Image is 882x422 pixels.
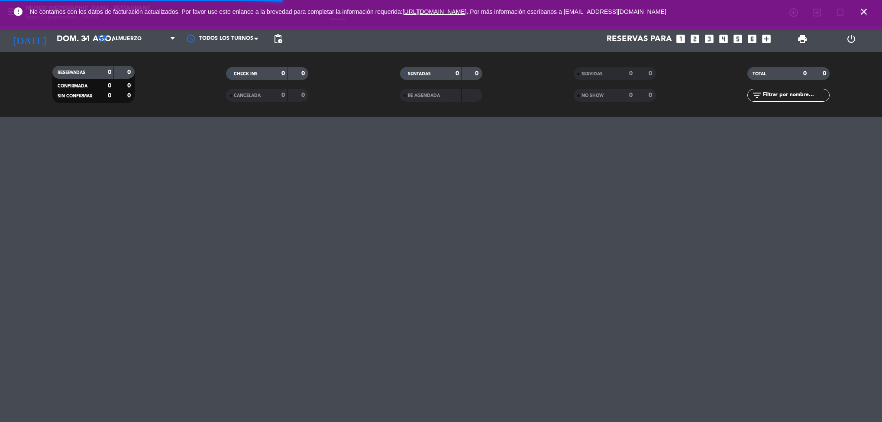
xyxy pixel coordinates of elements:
span: CONFIRMADA [58,84,87,88]
span: TOTAL [753,72,766,76]
strong: 0 [823,71,828,77]
div: LOG OUT [827,26,876,52]
span: SIN CONFIRMAR [58,94,92,98]
a: . Por más información escríbanos a [EMAIL_ADDRESS][DOMAIN_NAME] [467,8,666,15]
i: looks_3 [704,33,715,45]
i: error [13,6,23,17]
strong: 0 [629,71,633,77]
i: looks_one [675,33,686,45]
strong: 0 [281,71,285,77]
strong: 0 [127,69,132,75]
i: add_box [761,33,772,45]
i: looks_two [689,33,701,45]
strong: 0 [475,71,480,77]
strong: 0 [127,93,132,99]
strong: 0 [629,92,633,98]
i: close [859,6,869,17]
strong: 0 [108,93,111,99]
i: power_settings_new [846,34,856,44]
i: looks_4 [718,33,729,45]
span: RE AGENDADA [408,93,440,98]
span: SERVIDAS [582,72,603,76]
span: SENTADAS [408,72,431,76]
span: CHECK INS [234,72,258,76]
i: arrow_drop_down [81,34,91,44]
strong: 0 [301,71,307,77]
i: looks_5 [732,33,743,45]
span: RESERVADAS [58,71,85,75]
a: [URL][DOMAIN_NAME] [403,8,467,15]
input: Filtrar por nombre... [762,90,829,100]
strong: 0 [803,71,807,77]
span: Reservas para [607,34,672,44]
i: filter_list [752,90,762,100]
span: NO SHOW [582,93,604,98]
span: pending_actions [273,34,283,44]
strong: 0 [301,92,307,98]
strong: 0 [108,83,111,89]
strong: 0 [127,83,132,89]
i: [DATE] [6,29,52,48]
strong: 0 [108,69,111,75]
strong: 0 [456,71,459,77]
strong: 0 [281,92,285,98]
strong: 0 [649,71,654,77]
span: print [797,34,808,44]
span: No contamos con los datos de facturación actualizados. Por favor use este enlance a la brevedad p... [30,8,666,15]
i: looks_6 [746,33,758,45]
span: CANCELADA [234,93,261,98]
span: Almuerzo [112,36,142,42]
strong: 0 [649,92,654,98]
